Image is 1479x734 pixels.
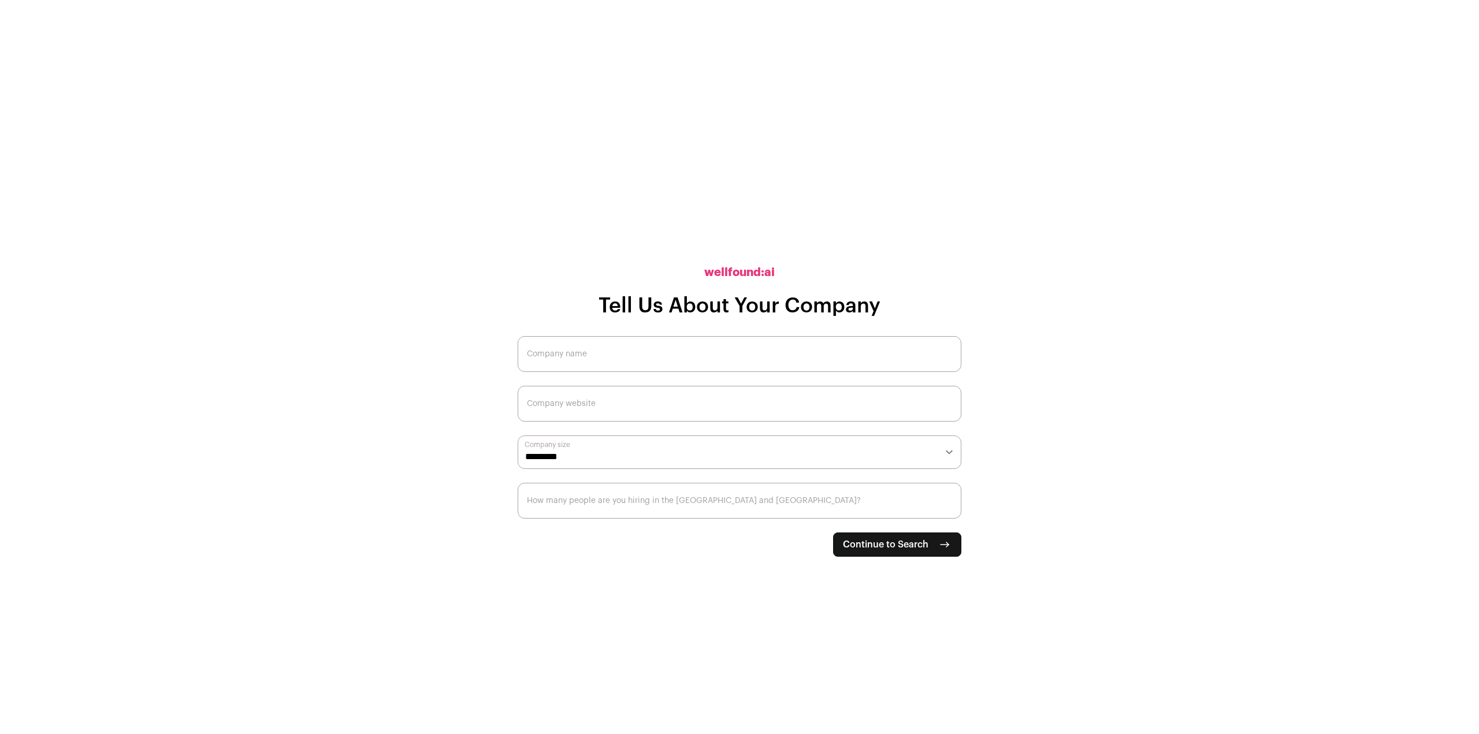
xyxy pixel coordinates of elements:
[518,336,961,372] input: Company name
[704,264,775,281] h2: wellfound:ai
[843,538,928,552] span: Continue to Search
[599,295,880,318] h1: Tell Us About Your Company
[518,483,961,519] input: How many people are you hiring in the US and Canada?
[833,532,961,557] button: Continue to Search
[518,386,961,422] input: Company website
